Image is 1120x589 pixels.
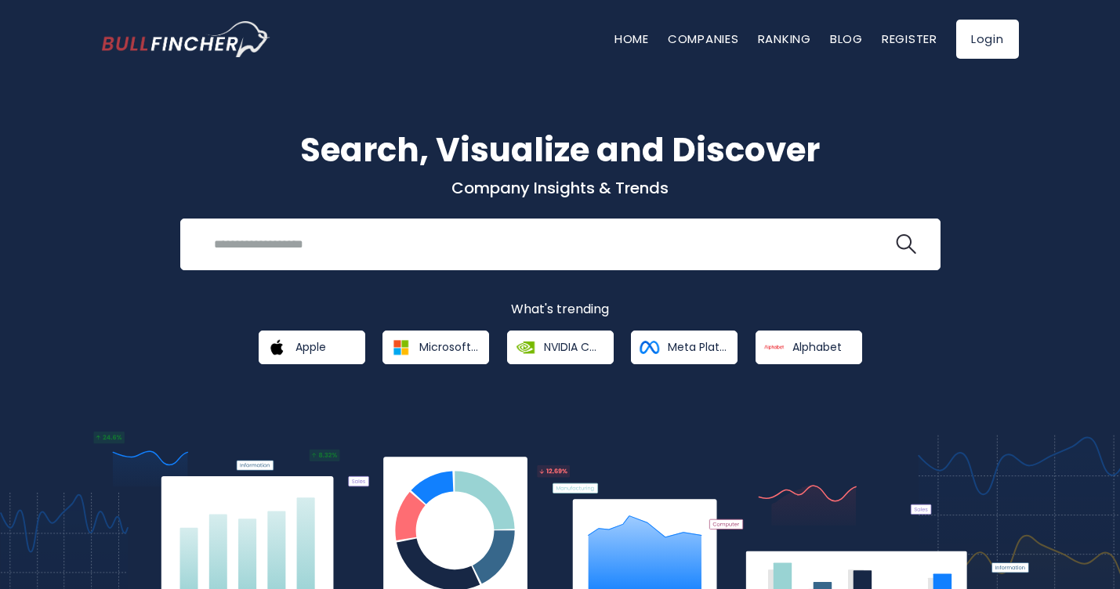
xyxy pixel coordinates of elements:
a: Apple [259,331,365,364]
a: Login [956,20,1019,59]
a: Companies [668,31,739,47]
a: Home [614,31,649,47]
p: Company Insights & Trends [102,178,1019,198]
span: Alphabet [792,340,842,354]
a: Meta Platforms [631,331,738,364]
a: Microsoft Corporation [382,331,489,364]
a: Ranking [758,31,811,47]
img: bullfincher logo [102,21,270,57]
a: Register [882,31,937,47]
a: NVIDIA Corporation [507,331,614,364]
span: Meta Platforms [668,340,727,354]
p: What's trending [102,302,1019,318]
span: NVIDIA Corporation [544,340,603,354]
a: Alphabet [756,331,862,364]
a: Go to homepage [102,21,270,57]
span: Microsoft Corporation [419,340,478,354]
h1: Search, Visualize and Discover [102,125,1019,175]
span: Apple [295,340,326,354]
a: Blog [830,31,863,47]
img: search icon [896,234,916,255]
